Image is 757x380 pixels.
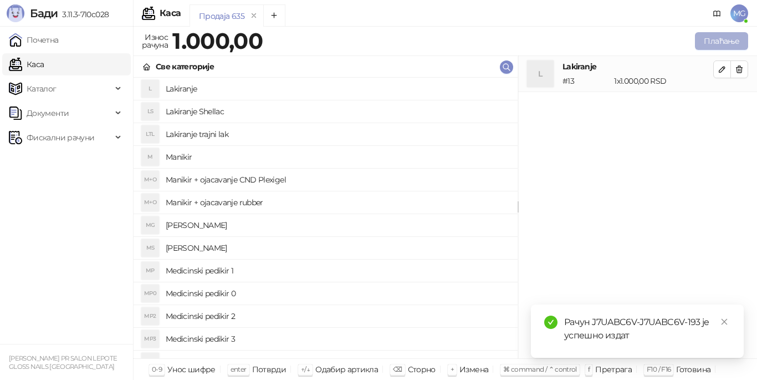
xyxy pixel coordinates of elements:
img: Logo [7,4,24,22]
div: M+O [141,194,159,211]
h4: Medicinski pedikir 1 [166,262,509,280]
div: Сторно [408,362,436,377]
h4: Lakiranje trajni lak [166,125,509,143]
div: MP [141,262,159,280]
div: MP2 [141,307,159,325]
div: 1 x 1.000,00 RSD [612,75,715,87]
div: Претрага [595,362,632,377]
span: + [451,365,454,373]
span: ↑/↓ [301,365,310,373]
div: grid [134,78,518,358]
div: Измена [459,362,488,377]
div: L [141,80,159,98]
h4: Manikir + ojacavanje rubber [166,194,509,211]
div: Унос шифре [167,362,216,377]
h4: Medicinski pedikir 3 [166,330,509,348]
span: f [588,365,590,373]
button: Add tab [263,4,285,27]
div: # 13 [560,75,612,87]
div: LS [141,103,159,120]
span: F10 / F16 [647,365,671,373]
h4: [PERSON_NAME] [166,216,509,234]
span: check-circle [544,316,557,329]
h4: Medicinski pedikir 2 [166,307,509,325]
span: ⌘ command / ⌃ control [503,365,577,373]
span: Фискални рачуни [27,126,94,149]
h4: Pedikir [166,353,509,371]
button: remove [247,11,261,21]
h4: Medicinski pedikir 0 [166,285,509,302]
span: 3.11.3-710c028 [58,9,109,19]
div: Износ рачуна [140,30,170,52]
h4: Lakiranje Shellac [166,103,509,120]
div: Одабир артикла [315,362,378,377]
div: M+O [141,171,159,189]
span: Каталог [27,78,57,100]
small: [PERSON_NAME] PR SALON LEPOTE GLOSS NAILS [GEOGRAPHIC_DATA] [9,354,117,371]
div: L [527,60,554,87]
div: Готовина [676,362,710,377]
strong: 1.000,00 [172,27,263,54]
div: Каса [160,9,181,18]
button: Плаћање [695,32,748,50]
a: Документација [708,4,726,22]
div: Продаја 635 [199,10,244,22]
a: Close [718,316,730,328]
span: close [720,318,728,326]
div: Потврди [252,362,287,377]
div: MS [141,239,159,257]
span: ⌫ [393,365,402,373]
h4: [PERSON_NAME] [166,239,509,257]
span: MG [730,4,748,22]
h4: Lakiranje [166,80,509,98]
span: Бади [30,7,58,20]
h4: Manikir + ojacavanje CND Plexigel [166,171,509,189]
div: LTL [141,125,159,143]
span: Документи [27,102,69,124]
a: Каса [9,53,44,75]
div: Све категорије [156,60,214,73]
span: 0-9 [152,365,162,373]
div: Рачун J7UABC6V-J7UABC6V-193 је успешно издат [564,316,730,342]
div: MP0 [141,285,159,302]
div: M [141,148,159,166]
span: enter [231,365,247,373]
a: Почетна [9,29,59,51]
div: MG [141,216,159,234]
div: MP3 [141,330,159,348]
h4: Lakiranje [562,60,713,73]
h4: Manikir [166,148,509,166]
div: P [141,353,159,371]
